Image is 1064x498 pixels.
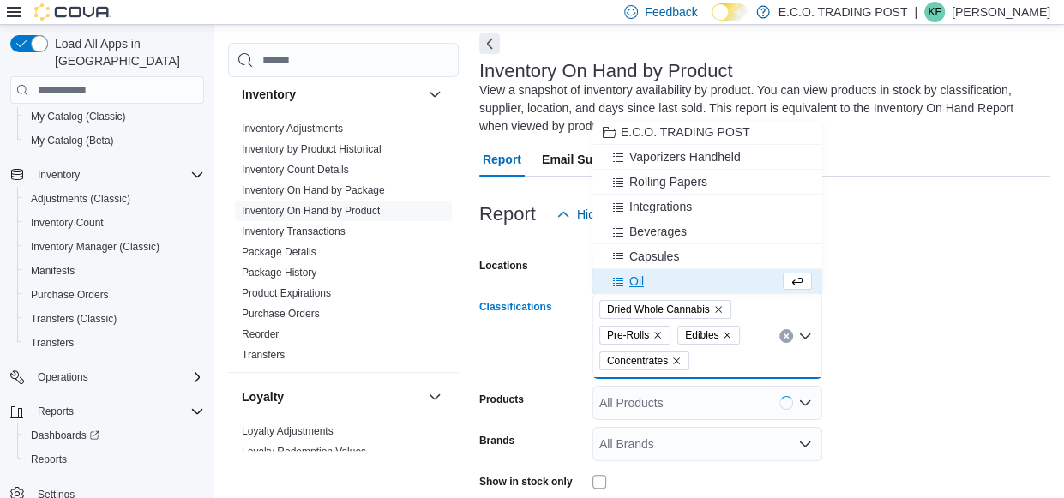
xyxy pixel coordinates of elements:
[479,393,524,406] label: Products
[24,237,204,257] span: Inventory Manager (Classic)
[17,283,211,307] button: Purchase Orders
[242,184,385,196] a: Inventory On Hand by Package
[242,445,366,459] span: Loyalty Redemption Values
[599,326,670,345] span: Pre-Rolls
[924,2,945,22] div: Kira Finn
[17,423,211,447] a: Dashboards
[242,225,346,238] span: Inventory Transactions
[3,163,211,187] button: Inventory
[652,330,663,340] button: Remove Pre-Rolls from selection in this group
[629,223,687,240] span: Beverages
[24,189,137,209] a: Adjustments (Classic)
[542,142,651,177] span: Email Subscription
[48,35,204,69] span: Load All Apps in [GEOGRAPHIC_DATA]
[914,2,917,22] p: |
[31,165,87,185] button: Inventory
[242,307,320,321] span: Purchase Orders
[24,333,204,353] span: Transfers
[38,405,74,418] span: Reports
[242,122,343,135] span: Inventory Adjustments
[722,330,732,340] button: Remove Edibles from selection in this group
[242,245,316,259] span: Package Details
[629,173,707,190] span: Rolling Papers
[645,3,697,21] span: Feedback
[242,204,380,218] span: Inventory On Hand by Product
[242,246,316,258] a: Package Details
[24,309,123,329] a: Transfers (Classic)
[242,143,382,155] a: Inventory by Product Historical
[242,183,385,197] span: Inventory On Hand by Package
[712,3,748,21] input: Dark Mode
[798,329,812,343] button: Close list of options
[24,213,111,233] a: Inventory Count
[607,301,710,318] span: Dried Whole Cannabis
[479,61,733,81] h3: Inventory On Hand by Product
[621,123,750,141] span: E.C.O. TRADING POST
[479,434,514,447] label: Brands
[629,248,679,265] span: Capsules
[242,388,284,405] h3: Loyalty
[17,259,211,283] button: Manifests
[17,129,211,153] button: My Catalog (Beta)
[778,2,908,22] p: E.C.O. TRADING POST
[24,261,204,281] span: Manifests
[24,425,106,446] a: Dashboards
[629,273,644,290] span: Oil
[31,240,159,254] span: Inventory Manager (Classic)
[17,187,211,211] button: Adjustments (Classic)
[798,396,812,410] button: Open list of options
[599,300,731,319] span: Dried Whole Cannabis
[17,447,211,471] button: Reports
[31,264,75,278] span: Manifests
[228,118,459,372] div: Inventory
[24,213,204,233] span: Inventory Count
[24,425,204,446] span: Dashboards
[242,327,279,341] span: Reorder
[17,211,211,235] button: Inventory Count
[24,449,74,470] a: Reports
[592,195,822,219] button: Integrations
[24,261,81,281] a: Manifests
[24,449,204,470] span: Reports
[31,336,74,350] span: Transfers
[779,329,793,343] button: Clear input
[242,287,331,299] a: Product Expirations
[952,2,1050,22] p: [PERSON_NAME]
[242,266,316,279] span: Package History
[228,421,459,469] div: Loyalty
[677,326,740,345] span: Edibles
[479,33,500,54] button: Next
[798,437,812,451] button: Open list of options
[242,163,349,177] span: Inventory Count Details
[24,130,121,151] a: My Catalog (Beta)
[242,86,421,103] button: Inventory
[34,3,111,21] img: Cova
[24,285,204,305] span: Purchase Orders
[31,312,117,326] span: Transfers (Classic)
[31,429,99,442] span: Dashboards
[31,288,109,302] span: Purchase Orders
[242,86,296,103] h3: Inventory
[242,308,320,320] a: Purchase Orders
[577,206,667,223] span: Hide Parameters
[242,348,285,362] span: Transfers
[607,327,649,344] span: Pre-Rolls
[592,145,822,170] button: Vaporizers Handheld
[592,269,822,294] button: Oil
[17,307,211,331] button: Transfers (Classic)
[31,216,104,230] span: Inventory Count
[24,106,133,127] a: My Catalog (Classic)
[31,134,114,147] span: My Catalog (Beta)
[242,349,285,361] a: Transfers
[24,237,166,257] a: Inventory Manager (Classic)
[479,259,528,273] label: Locations
[31,401,81,422] button: Reports
[24,106,204,127] span: My Catalog (Classic)
[24,309,204,329] span: Transfers (Classic)
[31,165,204,185] span: Inventory
[17,105,211,129] button: My Catalog (Classic)
[242,225,346,237] a: Inventory Transactions
[424,84,445,105] button: Inventory
[242,286,331,300] span: Product Expirations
